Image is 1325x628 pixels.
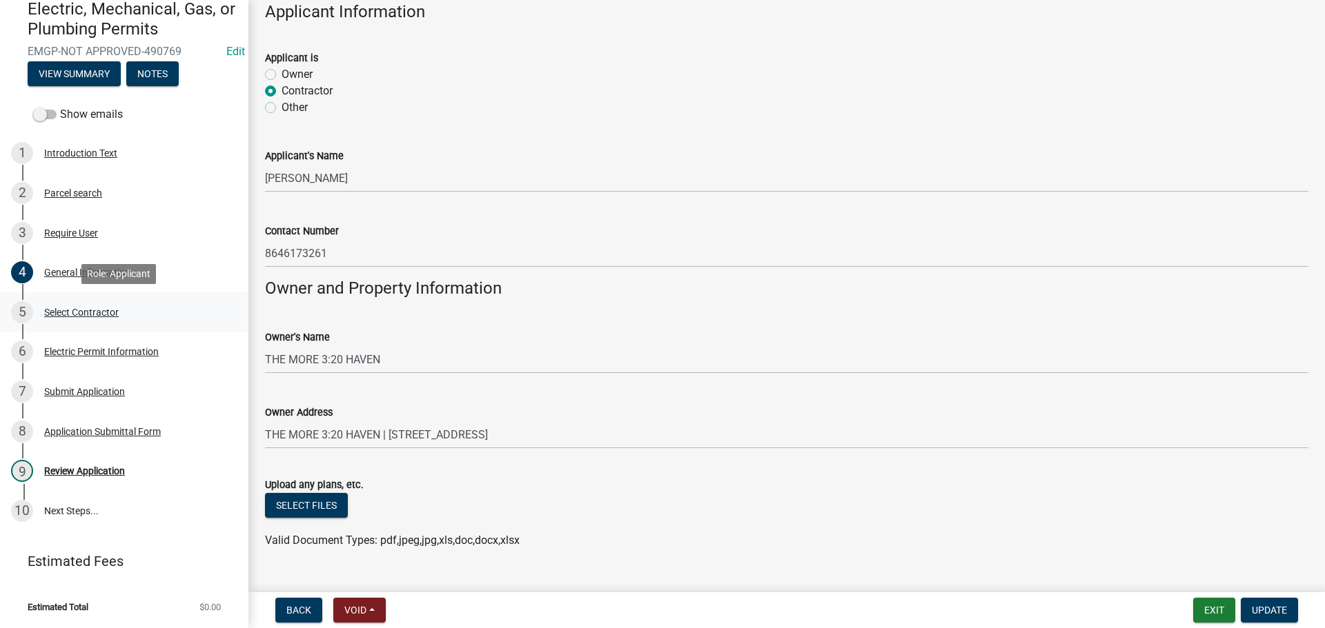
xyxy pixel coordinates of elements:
label: Applicant is [265,54,318,63]
div: 2 [11,182,33,204]
label: Owner's Name [265,333,330,343]
div: 3 [11,222,33,244]
button: Update [1241,598,1298,622]
div: Application Submittal Form [44,427,161,436]
div: 5 [11,301,33,323]
a: Edit [226,45,245,58]
label: Show emails [33,106,123,123]
div: 1 [11,142,33,164]
button: Void [333,598,386,622]
div: General Information [44,267,130,277]
span: Back [286,605,311,616]
label: Other [282,99,308,116]
div: Electric Permit Information [44,347,159,356]
span: $0.00 [199,602,221,611]
div: 10 [11,500,33,522]
h4: Owner and Property Information [265,278,1308,298]
div: 9 [11,460,33,482]
span: Valid Document Types: pdf,jpeg,jpg,xls,doc,docx,xlsx [265,534,520,547]
div: Review Application [44,466,125,476]
label: Owner Address [265,408,333,418]
a: Estimated Fees [11,547,226,575]
h4: Applicant Information [265,2,1308,22]
label: Contractor [282,83,333,99]
label: Upload any plans, etc. [265,480,364,490]
wm-modal-confirm: Notes [126,69,179,80]
button: View Summary [28,61,121,86]
div: 6 [11,341,33,363]
wm-modal-confirm: Summary [28,69,121,80]
div: Select Contractor [44,307,119,317]
button: Notes [126,61,179,86]
label: Contact Number [265,227,339,236]
div: 4 [11,261,33,283]
div: Role: Applicant [81,264,156,284]
div: Require User [44,228,98,238]
span: Estimated Total [28,602,88,611]
div: 8 [11,421,33,443]
div: Parcel search [44,188,102,198]
button: Exit [1193,598,1235,622]
label: Applicant's Name [265,152,344,161]
span: EMGP-NOT APPROVED-490769 [28,45,221,58]
span: Void [344,605,366,616]
wm-modal-confirm: Edit Application Number [226,45,245,58]
span: Update [1252,605,1287,616]
button: Select files [265,493,348,518]
div: 7 [11,381,33,403]
button: Back [275,598,322,622]
div: Submit Application [44,387,125,396]
label: Owner [282,66,313,83]
div: Introduction Text [44,148,117,158]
